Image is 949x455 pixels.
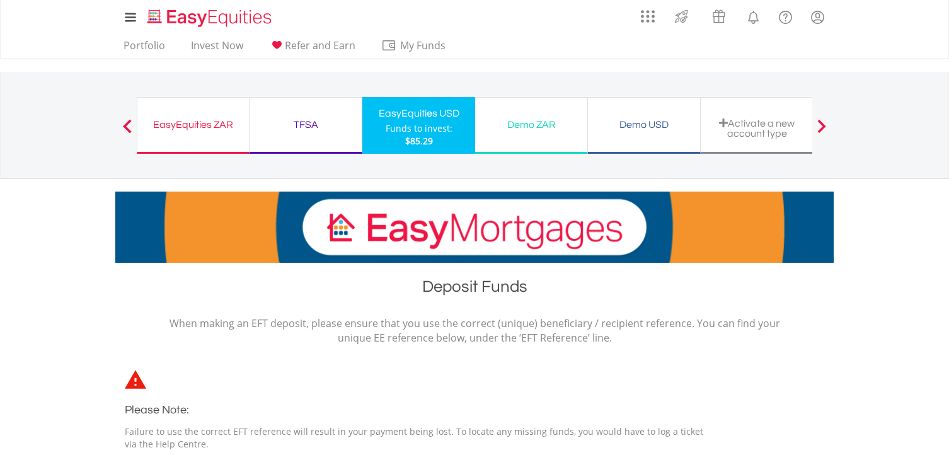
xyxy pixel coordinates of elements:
[595,116,693,134] div: Demo USD
[142,3,277,28] a: Home page
[802,3,834,31] a: My Profile
[264,39,360,59] a: Refer and Earn
[769,3,802,28] a: FAQ's and Support
[145,116,241,134] div: EasyEquities ZAR
[405,135,433,147] span: $85.29
[370,105,468,122] div: EasyEquities USD
[285,38,355,52] span: Refer and Earn
[118,39,170,59] a: Portfolio
[708,118,805,139] div: Activate a new account type
[186,39,248,59] a: Invest Now
[115,192,834,263] img: EasyMortage Promotion Banner
[700,3,737,26] a: Vouchers
[708,6,729,26] img: vouchers-v2.svg
[125,370,146,389] img: statements-icon-error-satrix.svg
[125,401,717,419] h3: Please Note:
[671,6,692,26] img: thrive-v2.svg
[386,122,452,135] div: Funds to invest:
[381,37,464,54] span: My Funds
[169,316,780,345] p: When making an EFT deposit, please ensure that you use the correct (unique) beneficiary / recipie...
[483,116,580,134] div: Demo ZAR
[641,9,655,23] img: grid-menu-icon.svg
[125,425,717,451] p: Failure to use the correct EFT reference will result in your payment being lost. To locate any mi...
[257,116,354,134] div: TFSA
[737,3,769,28] a: Notifications
[145,8,277,28] img: EasyEquities_Logo.png
[115,275,834,304] h1: Deposit Funds
[633,3,663,23] a: AppsGrid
